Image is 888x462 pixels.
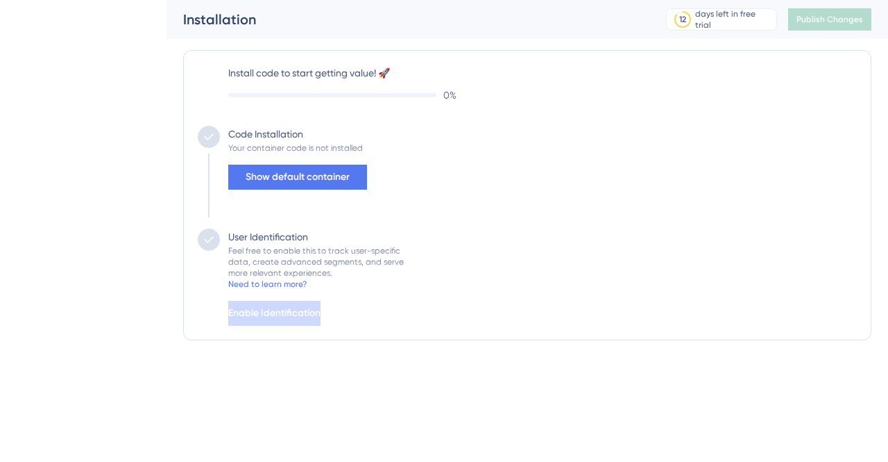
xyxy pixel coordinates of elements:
div: Code Installation [228,126,303,142]
div: Installation [183,10,631,29]
button: Show default container [228,165,367,190]
button: Enable Identification [228,301,321,326]
span: Publish Changes [796,14,863,25]
div: 12 [679,14,686,25]
span: Enable Identification [228,305,321,322]
div: days left in free trial [695,8,772,31]
button: Publish Changes [788,8,871,31]
span: 0 % [443,87,456,104]
div: Need to learn more? [228,279,307,290]
label: Install code to start getting value! 🚀 [228,65,857,81]
div: Feel free to enable this to track user-specific data, create advanced segments, and serve more re... [228,245,404,279]
div: Your container code is not installed [228,142,363,154]
div: User Identification [228,229,308,245]
span: Show default container [246,169,350,185]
